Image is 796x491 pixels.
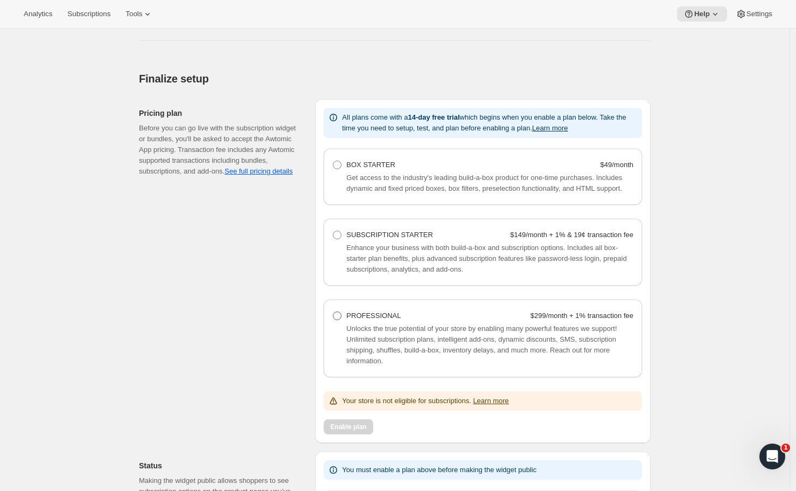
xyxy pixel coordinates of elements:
span: 1 [781,444,790,452]
span: Settings [746,10,772,18]
div: Before you can go live with the subscription widget or bundles, you'll be asked to accept the Awt... [139,123,298,177]
span: SUBSCRIPTION STARTER [346,231,433,239]
p: You must enable a plan above before making the widget public [342,465,536,475]
span: Subscriptions [67,10,110,18]
h2: Pricing plan [139,108,298,119]
p: Your store is not eligible for subscriptions. [342,396,509,406]
span: Unlocks the true potential of your store by enabling many powerful features we support! Unlimited... [346,324,617,365]
span: Tools [125,10,142,18]
iframe: Intercom live chat [759,444,785,469]
button: Learn more [532,124,568,132]
p: All plans come with a which begins when you enable a plan below. Take the time you need to setup,... [342,112,638,134]
a: Learn more [473,397,508,405]
span: Analytics [24,10,52,18]
span: PROFESSIONAL [346,312,401,320]
button: Subscriptions [61,6,117,22]
button: Tools [119,6,159,22]
strong: $299/month + 1% transaction fee [530,312,633,320]
h2: Status [139,460,298,471]
b: 14-day free trial [408,113,459,121]
span: Get access to the industry's leading build-a-box product for one-time purchases. Includes dynamic... [346,174,622,192]
button: Analytics [17,6,59,22]
button: Help [677,6,727,22]
a: See full pricing details [225,167,292,175]
strong: $49/month [601,161,633,169]
button: Settings [729,6,779,22]
span: BOX STARTER [346,161,395,169]
span: Help [694,10,710,18]
strong: $149/month + 1% & 19¢ transaction fee [510,231,633,239]
span: Finalize setup [139,73,208,85]
span: Enhance your business with both build-a-box and subscription options. Includes all box-starter pl... [346,244,626,273]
